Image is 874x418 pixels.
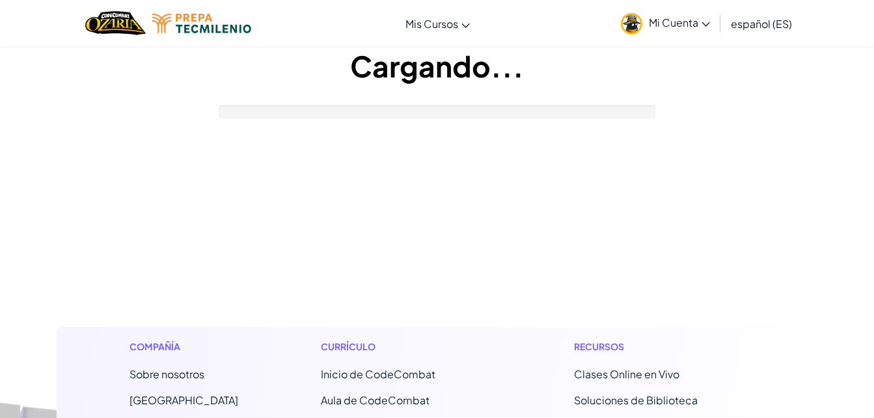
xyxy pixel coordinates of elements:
[321,393,430,407] a: Aula de CodeCombat
[130,367,204,381] a: Sobre nosotros
[85,10,146,36] img: Home
[405,17,458,31] span: Mis Cursos
[399,6,476,41] a: Mis Cursos
[321,367,435,381] span: Inicio de CodeCombat
[724,6,799,41] a: español (ES)
[649,16,710,29] span: Mi Cuenta
[152,14,251,33] img: Tecmilenio logo
[621,13,642,35] img: avatar
[574,367,679,381] a: Clases Online en Vivo
[574,340,745,354] h1: Recursos
[85,10,146,36] a: Ozaria by CodeCombat logo
[574,393,698,407] a: Soluciones de Biblioteca
[321,340,492,354] h1: Currículo
[130,340,238,354] h1: Compañía
[731,17,792,31] span: español (ES)
[614,3,717,44] a: Mi Cuenta
[130,393,238,407] a: [GEOGRAPHIC_DATA]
